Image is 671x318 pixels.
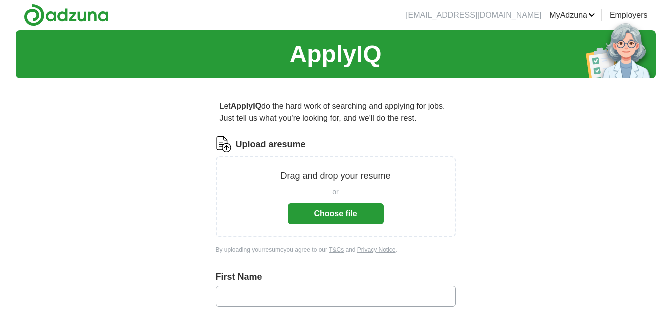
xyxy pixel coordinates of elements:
[24,4,109,26] img: Adzuna logo
[288,203,384,224] button: Choose file
[236,138,306,151] label: Upload a resume
[357,246,396,253] a: Privacy Notice
[280,169,390,183] p: Drag and drop your resume
[610,9,648,21] a: Employers
[329,246,344,253] a: T&Cs
[289,36,381,72] h1: ApplyIQ
[406,9,541,21] li: [EMAIL_ADDRESS][DOMAIN_NAME]
[216,270,456,284] label: First Name
[216,136,232,152] img: CV Icon
[332,187,338,197] span: or
[231,102,261,110] strong: ApplyIQ
[549,9,595,21] a: MyAdzuna
[216,96,456,128] p: Let do the hard work of searching and applying for jobs. Just tell us what you're looking for, an...
[216,245,456,254] div: By uploading your resume you agree to our and .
